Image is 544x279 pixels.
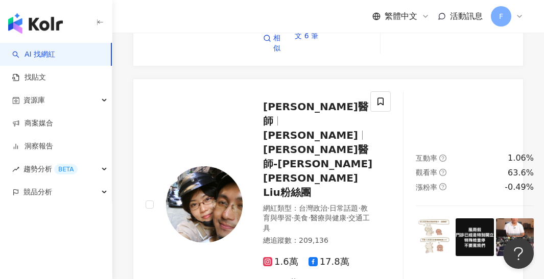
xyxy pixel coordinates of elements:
[308,214,310,222] span: ·
[292,214,294,222] span: ·
[263,214,370,232] span: 交通工具
[12,166,19,173] span: rise
[416,218,454,256] img: post-image
[54,164,78,174] div: BETA
[8,13,63,34] img: logo
[416,168,437,176] span: 觀看率
[439,155,446,162] span: question-circle
[505,182,534,193] div: -0.49%
[299,204,327,212] span: 台灣政治
[385,11,417,22] span: 繁體中文
[327,204,329,212] span: ·
[166,166,243,243] img: KOL Avatar
[12,118,53,129] a: 商案媒合
[503,238,534,269] iframe: Help Scout Beacon - Open
[311,214,346,222] span: 醫療與健康
[346,214,348,222] span: ·
[23,181,52,204] span: 競品分析
[439,169,446,176] span: question-circle
[358,204,360,212] span: ·
[496,218,534,256] img: post-image
[294,214,308,222] span: 美食
[263,204,373,234] div: 網紅類型 ：
[263,236,373,246] div: 總追蹤數 ： 209,136
[23,158,78,181] span: 趨勢分析
[12,72,46,83] a: 找貼文
[263,257,298,267] span: 1.6萬
[12,49,55,60] a: searchAI 找網紅
[416,183,437,191] span: 漲粉率
[23,89,45,112] span: 資源庫
[309,257,349,267] span: 17.8萬
[263,129,358,141] span: [PERSON_NAME]
[450,11,483,21] span: 活動訊息
[439,183,446,190] span: question-circle
[263,23,287,54] a: 找相似
[329,204,358,212] span: 日常話題
[508,167,534,179] div: 63.6%
[456,218,493,256] img: post-image
[12,141,53,151] a: 洞察報告
[263,100,368,127] span: [PERSON_NAME]醫師
[508,153,534,164] div: 1.06%
[295,23,350,54] a: 查看關鍵字貼文 6 筆
[416,154,437,162] span: 互動率
[263,143,372,198] span: [PERSON_NAME]醫師-[PERSON_NAME][PERSON_NAME] Liu粉絲團
[295,23,346,40] span: 查看關鍵字貼文 6 筆
[273,23,287,54] span: 找相似
[499,11,503,22] span: F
